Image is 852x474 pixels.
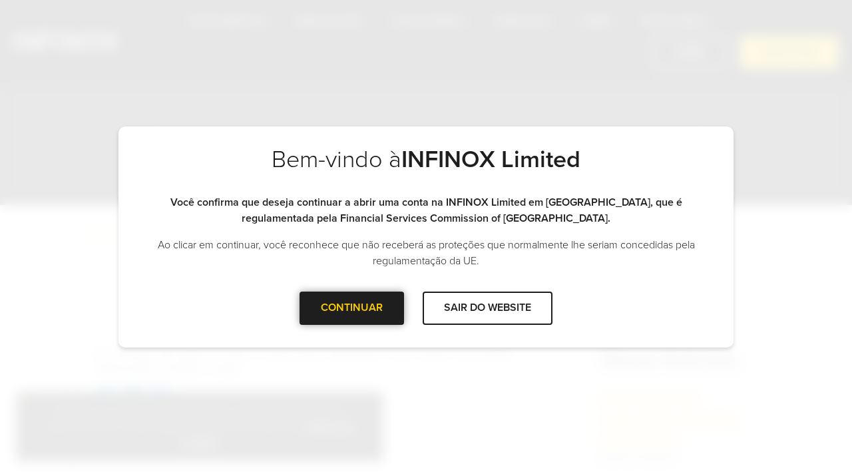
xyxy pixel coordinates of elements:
[145,237,707,269] p: Ao clicar em continuar, você reconhece que não receberá as proteções que normalmente lhe seriam c...
[145,145,707,194] h2: Bem-vindo à
[401,145,580,174] strong: INFINOX Limited
[423,292,552,324] div: SAIR DO WEBSITE
[300,292,404,324] div: CONTINUAR
[170,196,682,225] strong: Você confirma que deseja continuar a abrir uma conta na INFINOX Limited em [GEOGRAPHIC_DATA], que...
